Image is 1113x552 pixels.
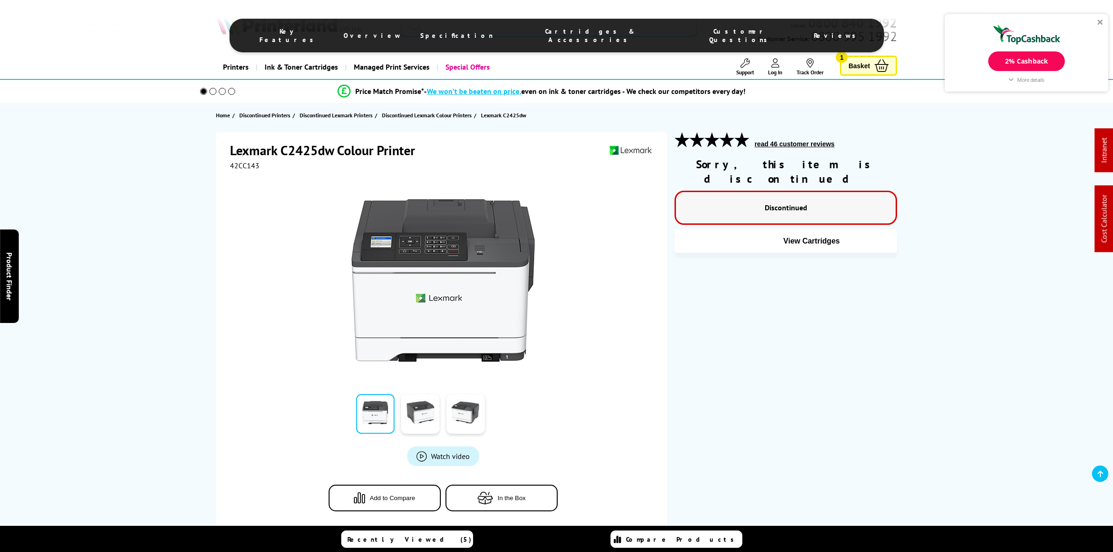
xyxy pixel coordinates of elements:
a: Product_All_Videos [407,446,479,466]
a: Discontinued Printers [239,110,293,120]
a: Compare Products [610,530,742,548]
li: modal_Promise [187,83,897,100]
img: Lexmark C2425dw [352,189,535,372]
a: Ink & Toner Cartridges [256,55,345,79]
span: Discontinued Printers [239,110,290,120]
h1: Lexmark C2425dw Colour Printer [230,142,424,159]
span: Price Match Promise* [355,86,424,96]
span: Discontinued Lexmark Colour Printers [382,110,472,120]
a: Support [736,58,754,76]
a: Track Order [797,58,824,76]
span: Specification [420,31,493,40]
span: We won’t be beaten on price, [427,86,521,96]
span: Support [736,69,754,76]
a: Printers [216,55,256,79]
span: Discontinued Lexmark Printers [300,110,373,120]
span: Ink & Toner Cartridges [265,55,338,79]
a: Home [216,110,232,120]
span: Reviews [814,31,861,40]
span: Basket [848,59,870,72]
span: Customer Questions [687,27,795,44]
a: Lexmark C2425dw [481,110,529,120]
a: Intranet [1099,138,1109,163]
span: Home [216,110,230,120]
span: 1 [836,51,847,63]
span: View Cartridges [783,237,840,245]
a: Discontinued Lexmark Printers [300,110,375,120]
span: Log In [768,69,783,76]
button: In the Box [445,485,558,511]
button: read 46 customer reviews [752,140,837,148]
a: Basket 1 [840,56,897,76]
span: In the Box [498,495,526,502]
span: Add to Compare [370,495,415,502]
span: Product Finder [5,252,14,300]
button: View Cartridges [682,237,890,246]
div: - even on ink & toner cartridges - We check our competitors every day! [424,86,746,96]
a: Discontinued Lexmark Colour Printers [382,110,474,120]
span: Compare Products [626,535,739,544]
button: Add to Compare [329,485,441,511]
a: Log In [768,58,783,76]
img: Lexmark [609,142,652,159]
span: Cartridges & Accessories [512,27,668,44]
p: Discontinued [685,201,886,214]
span: Overview [344,31,402,40]
span: 42CC143 [230,161,259,170]
a: Managed Print Services [345,55,437,79]
span: Recently Viewed (5) [347,535,472,544]
span: Watch video [431,452,470,461]
a: Special Offers [437,55,497,79]
span: Key Features [253,27,325,44]
a: Recently Viewed (5) [341,530,473,548]
div: Sorry, this item is discontinued [675,157,897,186]
a: Cost Calculator [1099,195,1109,243]
span: Lexmark C2425dw [481,110,526,120]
